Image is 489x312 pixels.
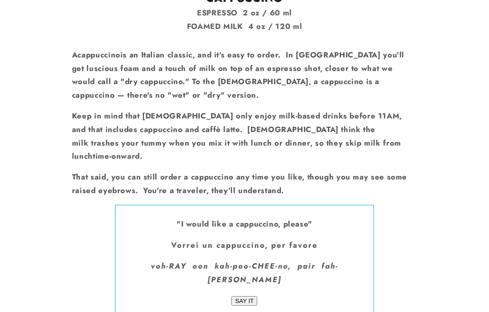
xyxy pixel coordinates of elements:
strong: cappuccino [77,50,120,61]
input: SAY IT [231,297,257,306]
p: voh-RAY oon kah-poo-CHEE-no, pair fah-[PERSON_NAME] [120,260,369,287]
p: A is an Italian classic, and it's easy to order. In [GEOGRAPHIC_DATA] you'll get luscious foam an... [72,49,417,102]
p: Vorrei un cappuccino, per favore [120,239,369,253]
p: "I would like a cappuccino, please" [120,218,369,232]
p: Keep in mind that [DEMOGRAPHIC_DATA] only enjoy milk-based drinks before 11AM, and that includes ... [72,110,417,163]
p: That said, you can still order a cappuccino any time you like, though you may see some raised eye... [72,171,417,198]
p: ESPRESSO 2 oz / 60 ml FOAMED MILK 4 oz / 120 ml [72,7,417,33]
